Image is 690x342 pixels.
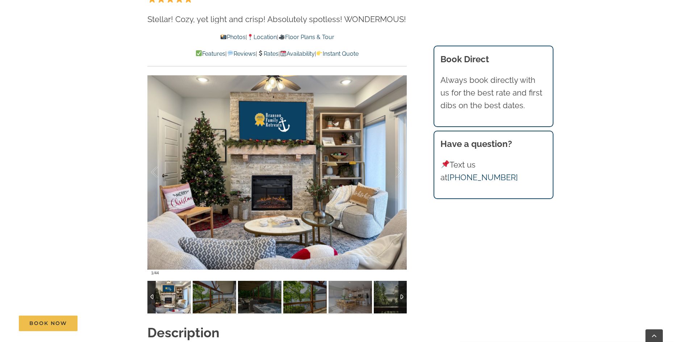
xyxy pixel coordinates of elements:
[193,281,236,313] img: Blue-Pearl-vacation-home-rental-Lake-Taneycomo-2145-scaled.jpg-nggid041566-ngg0dyn-120x90-00f0w01...
[220,34,246,41] a: Photos
[247,34,253,40] img: 📍
[147,325,219,340] strong: Description
[247,34,277,41] a: Location
[279,34,285,40] img: 🎥
[278,34,334,41] a: Floor Plans & Tour
[147,33,407,42] p: | |
[258,50,263,56] img: 💲
[227,50,255,57] a: Reviews
[238,281,281,313] img: Blue-Pearl-vacation-home-rental-Lake-Taneycomo-2155-scaled.jpg-nggid041589-ngg0dyn-120x90-00f0w01...
[440,159,546,184] p: Text us at
[147,49,407,59] p: | | | |
[374,281,417,313] img: Blue-Pearl-lakefront-vacation-rental-home-fog-2-scaled.jpg-nggid041574-ngg0dyn-120x90-00f0w010c01...
[440,53,546,66] h3: Book Direct
[329,281,372,313] img: Blue-Pearl-vacation-home-rental-Lake-Taneycomo-2071-scaled.jpg-nggid041595-ngg0dyn-120x90-00f0w01...
[29,320,67,326] span: Book Now
[316,50,359,57] a: Instant Quote
[221,34,226,40] img: 📸
[147,281,191,313] img: Blue-Pearl-Christmas-at-Lake-Taneycomo-Branson-Missouri-1305-Edit-scaled.jpg-nggid041849-ngg0dyn-...
[280,50,286,56] img: 📆
[317,50,322,56] img: 👉
[227,50,233,56] img: 💬
[441,160,449,168] img: 📌
[19,316,78,331] a: Book Now
[440,74,546,112] p: Always book directly with us for the best rate and first dibs on the best dates.
[447,173,518,182] a: [PHONE_NUMBER]
[280,50,315,57] a: Availability
[196,50,225,57] a: Features
[257,50,279,57] a: Rates
[147,13,407,38] p: Stellar! Cozy, yet light and crisp! Absolutely spotless! WONDERMOUS! Can’t wait to see the am vie...
[283,281,327,313] img: Blue-Pearl-vacation-home-rental-Lake-Taneycomo-2146-scaled.jpg-nggid041562-ngg0dyn-120x90-00f0w01...
[196,50,202,56] img: ✅
[440,138,546,151] h3: Have a question?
